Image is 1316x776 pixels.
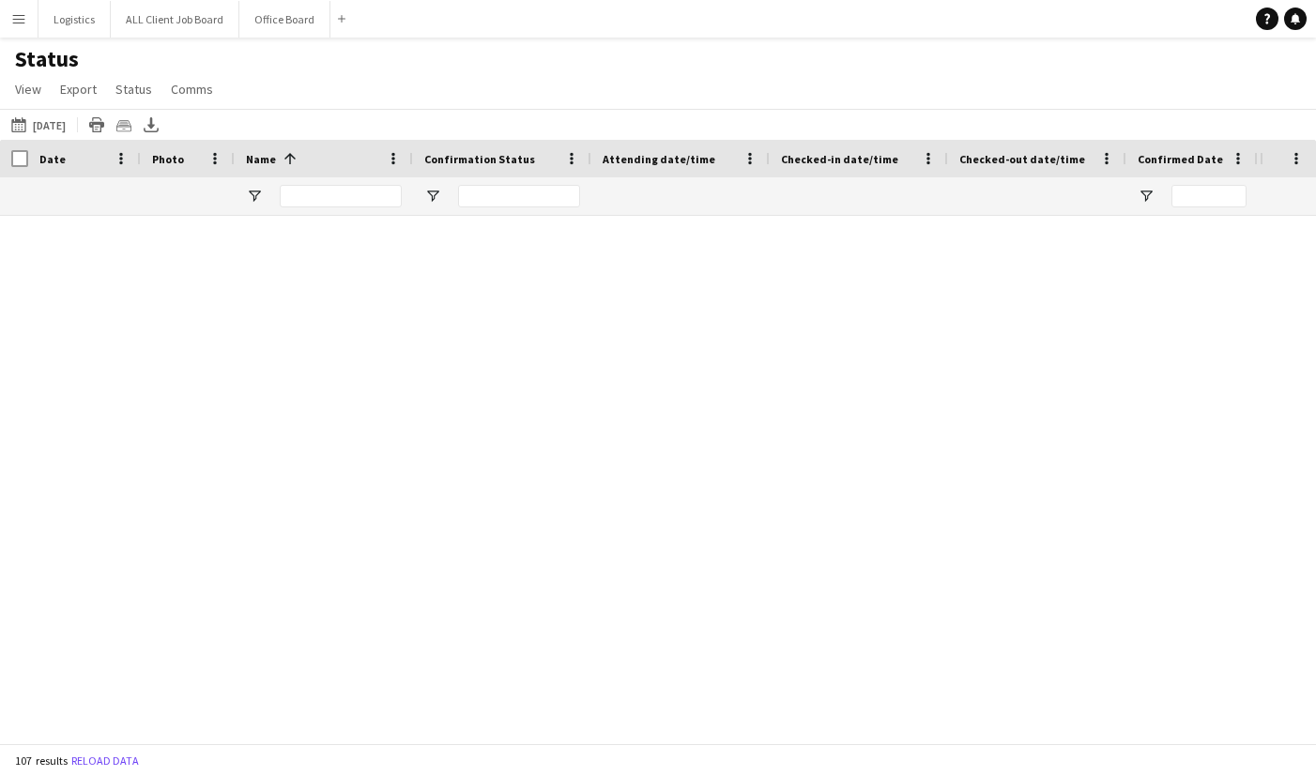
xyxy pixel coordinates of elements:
[8,114,69,136] button: [DATE]
[85,114,108,136] app-action-btn: Print
[111,1,239,38] button: ALL Client Job Board
[959,152,1085,166] span: Checked-out date/time
[39,152,66,166] span: Date
[424,152,535,166] span: Confirmation Status
[53,77,104,101] a: Export
[603,152,715,166] span: Attending date/time
[163,77,221,101] a: Comms
[108,77,160,101] a: Status
[246,152,276,166] span: Name
[171,81,213,98] span: Comms
[60,81,97,98] span: Export
[1138,152,1223,166] span: Confirmed Date
[246,188,263,205] button: Open Filter Menu
[280,185,402,207] input: Name Filter Input
[781,152,898,166] span: Checked-in date/time
[1171,185,1247,207] input: Confirmed Date Filter Input
[15,81,41,98] span: View
[140,114,162,136] app-action-btn: Export XLSX
[68,751,143,771] button: Reload data
[8,77,49,101] a: View
[115,81,152,98] span: Status
[113,114,135,136] app-action-btn: Crew files as ZIP
[458,185,580,207] input: Confirmation Status Filter Input
[1138,188,1155,205] button: Open Filter Menu
[239,1,330,38] button: Office Board
[38,1,111,38] button: Logistics
[424,188,441,205] button: Open Filter Menu
[152,152,184,166] span: Photo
